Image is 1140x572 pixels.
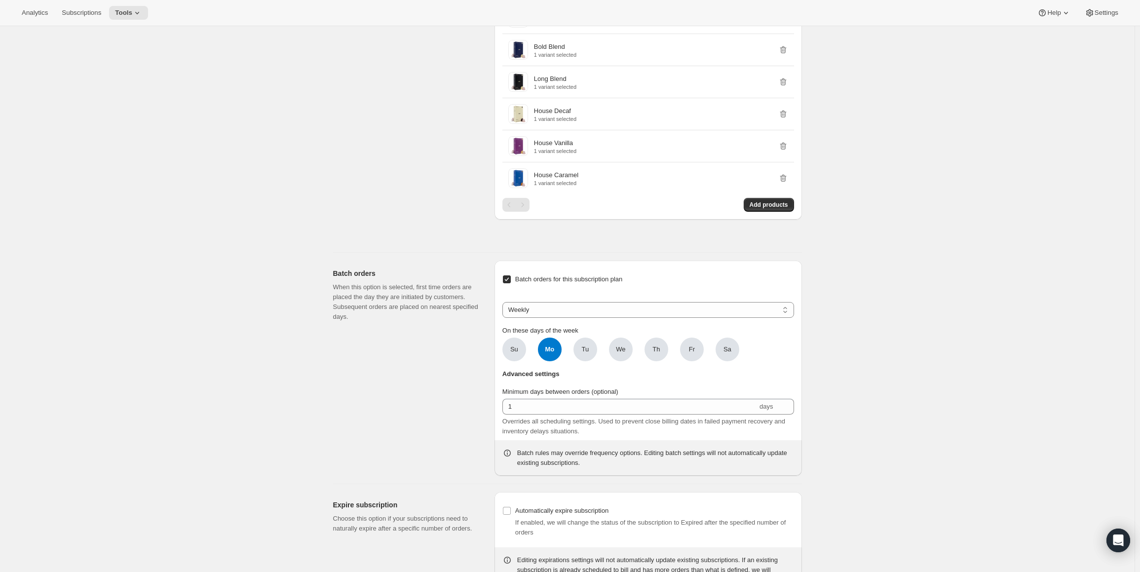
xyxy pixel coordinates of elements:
div: Batch rules may override frequency options. Editing batch settings will not automatically update ... [517,448,794,468]
p: 1 variant selected [534,52,576,58]
span: Add products [750,201,788,209]
img: House Vanilla [508,136,528,156]
button: Analytics [16,6,54,20]
span: Tu [581,344,589,354]
div: Open Intercom Messenger [1106,529,1130,552]
span: Help [1047,9,1061,17]
span: Automatically expire subscription [515,507,608,514]
nav: Pagination [502,198,530,212]
span: On these days of the week [502,327,578,334]
span: Su [510,344,518,354]
p: 1 variant selected [534,84,576,90]
span: Overrides all scheduling settings. Used to prevent close billing dates in failed payment recovery... [502,418,785,435]
span: Tools [115,9,132,17]
p: Long Blend [534,74,567,84]
span: Sa [723,344,731,354]
p: Choose this option if your subscriptions need to naturally expire after a specific number of orders. [333,514,479,534]
button: Subscriptions [56,6,107,20]
p: House Vanilla [534,138,573,148]
span: Minimum days between orders (optional) [502,388,618,395]
h2: Expire subscription [333,500,479,510]
span: Settings [1095,9,1118,17]
img: Long Blend [508,72,528,92]
button: Add products [744,198,794,212]
p: House Decaf [534,106,571,116]
img: Bold Blend [508,40,528,60]
p: 1 variant selected [534,180,578,186]
span: Advanced settings [502,369,560,379]
span: If enabled, we will change the status of the subscription to Expired after the specified number o... [515,519,786,536]
span: Th [652,344,660,354]
img: House Caramel [508,168,528,188]
p: House Caramel [534,170,578,180]
span: Fr [689,344,695,354]
span: days [760,403,773,410]
p: 1 variant selected [534,116,576,122]
span: Analytics [22,9,48,17]
p: 1 variant selected [534,148,576,154]
h2: Batch orders [333,268,479,278]
button: Help [1031,6,1076,20]
p: When this option is selected, first time orders are placed the day they are initiated by customer... [333,282,479,322]
span: Batch orders for this subscription plan [515,275,623,283]
span: Mo [538,338,562,361]
button: Tools [109,6,148,20]
span: We [616,344,625,354]
img: House Decaf [508,104,528,124]
button: Settings [1079,6,1124,20]
p: Bold Blend [534,42,565,52]
span: Subscriptions [62,9,101,17]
